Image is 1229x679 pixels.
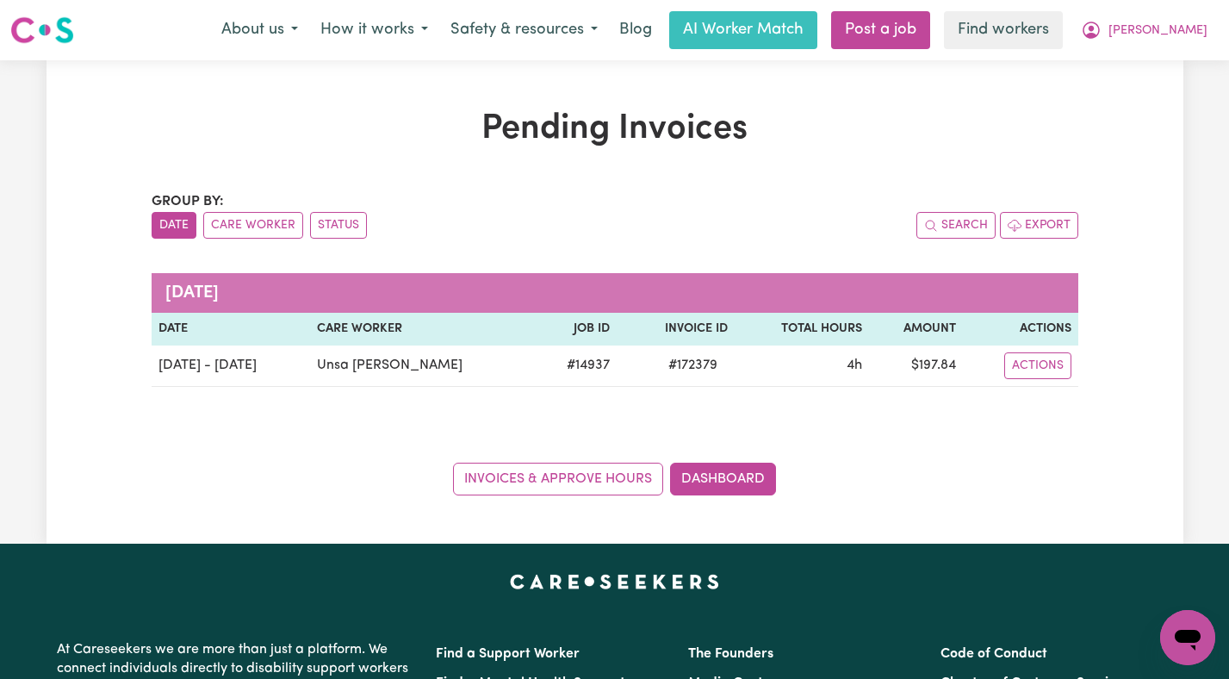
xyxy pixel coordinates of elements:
caption: [DATE] [152,273,1078,313]
a: The Founders [688,647,773,661]
button: sort invoices by paid status [310,212,367,239]
button: sort invoices by date [152,212,196,239]
span: 4 hours [847,358,862,372]
a: Find workers [944,11,1063,49]
th: Invoice ID [617,313,736,346]
img: Careseekers logo [10,15,74,46]
th: Date [152,313,310,346]
td: Unsa [PERSON_NAME] [310,346,536,387]
th: Care Worker [310,313,536,346]
a: Find a Support Worker [436,647,580,661]
button: Safety & resources [439,12,609,48]
a: Post a job [831,11,930,49]
th: Job ID [536,313,617,346]
span: Group by: [152,195,224,209]
td: # 14937 [536,346,617,387]
a: AI Worker Match [669,11,817,49]
a: Invoices & Approve Hours [453,463,663,495]
a: Careseekers logo [10,10,74,50]
iframe: Button to launch messaging window [1160,610,1215,665]
th: Amount [869,313,963,346]
button: Search [916,212,996,239]
span: # 172379 [658,355,728,376]
a: Dashboard [670,463,776,495]
a: Blog [609,11,662,49]
button: About us [210,12,309,48]
button: sort invoices by care worker [203,212,303,239]
button: How it works [309,12,439,48]
th: Total Hours [735,313,869,346]
td: $ 197.84 [869,346,963,387]
a: Careseekers home page [510,575,719,589]
h1: Pending Invoices [152,109,1078,150]
td: [DATE] - [DATE] [152,346,310,387]
th: Actions [963,313,1077,346]
a: Code of Conduct [940,647,1047,661]
span: [PERSON_NAME] [1108,22,1207,40]
button: Actions [1004,352,1071,379]
button: My Account [1070,12,1219,48]
button: Export [1000,212,1078,239]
